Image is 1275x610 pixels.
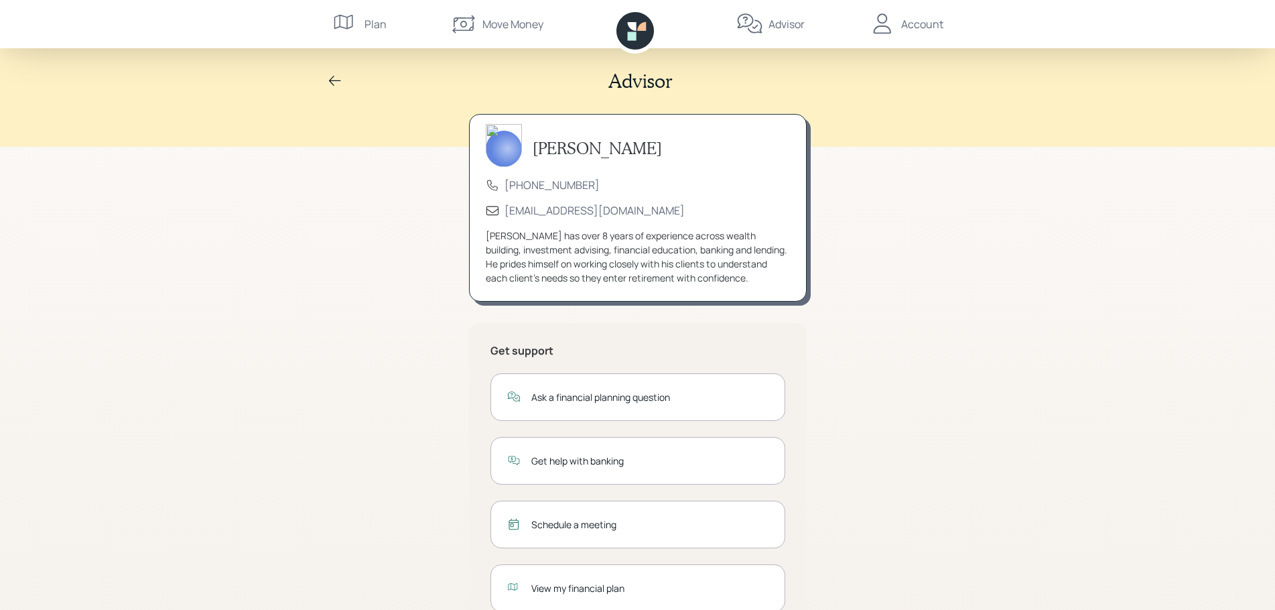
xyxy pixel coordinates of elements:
[531,454,768,468] div: Get help with banking
[531,517,768,532] div: Schedule a meeting
[533,139,662,158] h3: [PERSON_NAME]
[486,229,790,285] div: [PERSON_NAME] has over 8 years of experience across wealth building, investment advising, financi...
[608,70,673,93] h2: Advisor
[901,16,943,32] div: Account
[505,178,600,192] a: [PHONE_NUMBER]
[490,345,785,357] h5: Get support
[531,581,768,595] div: View my financial plan
[364,16,387,32] div: Plan
[505,203,685,218] a: [EMAIL_ADDRESS][DOMAIN_NAME]
[768,16,805,32] div: Advisor
[531,390,768,404] div: Ask a financial planning question
[482,16,543,32] div: Move Money
[486,124,522,167] img: james-distasi-headshot.png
